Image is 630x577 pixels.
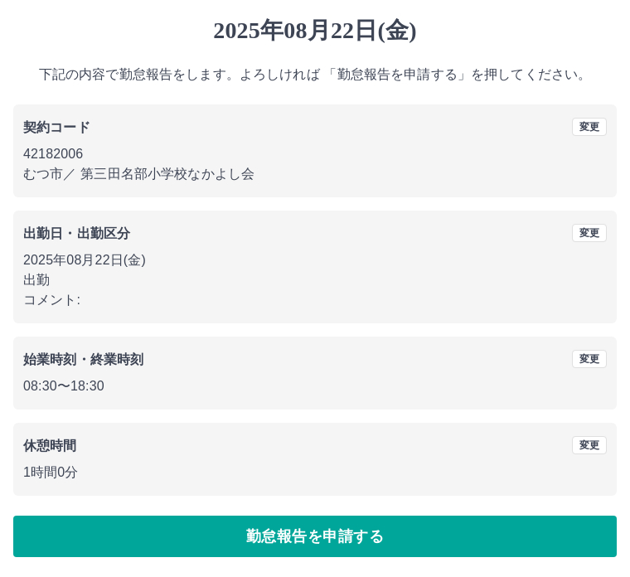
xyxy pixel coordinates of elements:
p: 出勤 [23,271,607,291]
button: 変更 [572,351,607,369]
b: 契約コード [23,121,90,135]
p: 2025年08月22日(金) [23,251,607,271]
p: むつ市 ／ 第三田名部小学校なかよし会 [23,165,607,185]
p: 42182006 [23,145,607,165]
p: コメント: [23,291,607,311]
button: 勤怠報告を申請する [13,516,617,558]
p: 1時間0分 [23,463,607,483]
b: 休憩時間 [23,439,77,453]
button: 変更 [572,225,607,243]
button: 変更 [572,437,607,455]
p: 08:30 〜 18:30 [23,377,607,397]
b: 出勤日・出勤区分 [23,227,130,241]
h1: 2025年08月22日(金) [13,17,617,46]
p: 下記の内容で勤怠報告をします。よろしければ 「勤怠報告を申請する」を押してください。 [13,65,617,85]
b: 始業時刻・終業時刻 [23,353,143,367]
button: 変更 [572,119,607,137]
